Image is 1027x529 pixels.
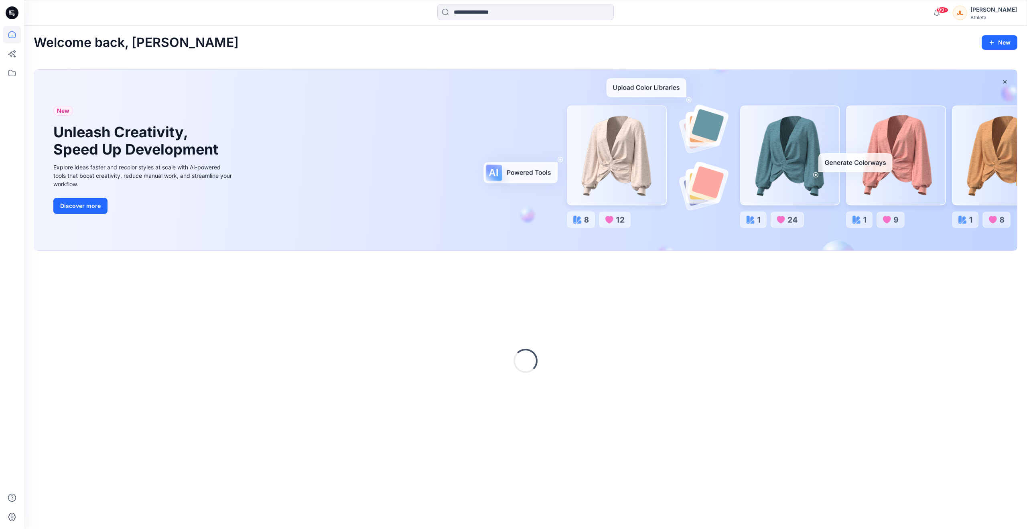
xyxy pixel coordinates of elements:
h1: Unleash Creativity, Speed Up Development [53,124,222,158]
span: 99+ [936,7,948,13]
button: New [982,35,1017,50]
span: New [57,106,69,116]
h2: Welcome back, [PERSON_NAME] [34,35,239,50]
div: [PERSON_NAME] [970,5,1017,14]
div: Athleta [970,14,1017,20]
a: Discover more [53,198,234,214]
div: JL [953,6,967,20]
button: Discover more [53,198,108,214]
div: Explore ideas faster and recolor styles at scale with AI-powered tools that boost creativity, red... [53,163,234,188]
